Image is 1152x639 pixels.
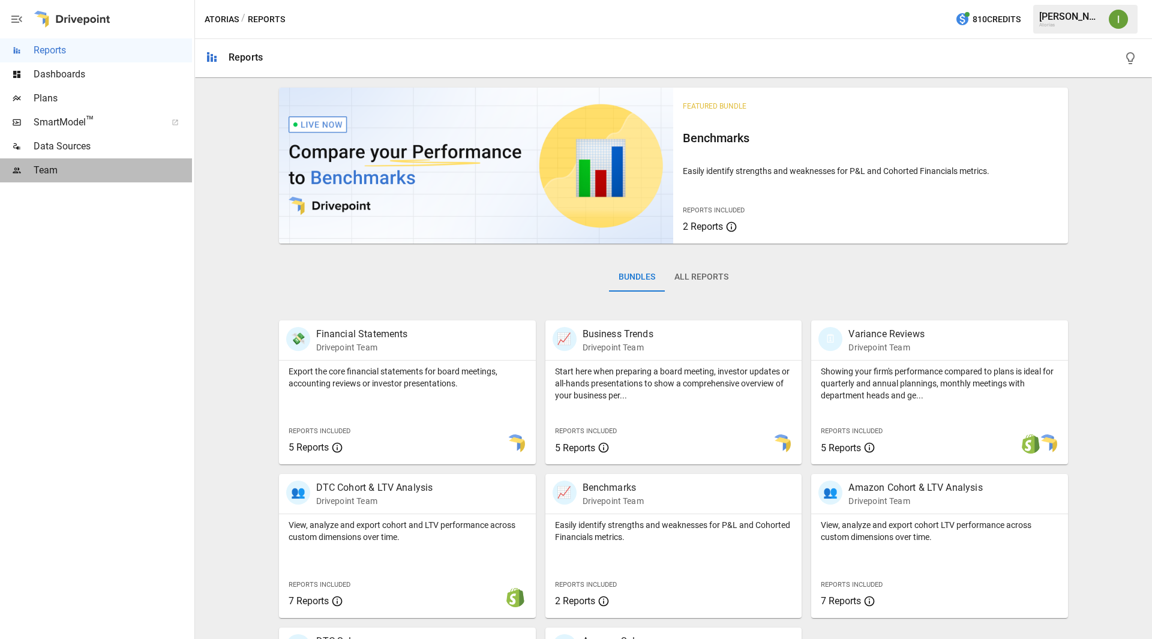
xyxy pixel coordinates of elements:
button: 810Credits [950,8,1025,31]
span: Plans [34,91,192,106]
span: Team [34,163,192,178]
button: Bundles [609,263,665,292]
span: Reports Included [555,581,617,589]
span: Reports Included [555,427,617,435]
p: Drivepoint Team [316,495,433,507]
button: Ivonne Vazquez [1102,2,1135,36]
div: 👥 [286,481,310,505]
p: Variance Reviews [848,327,924,341]
p: Drivepoint Team [583,341,653,353]
div: 🗓 [818,327,842,351]
span: Data Sources [34,139,192,154]
p: Drivepoint Team [583,495,644,507]
div: 👥 [818,481,842,505]
img: Ivonne Vazquez [1109,10,1128,29]
span: 5 Reports [555,442,595,454]
div: [PERSON_NAME] [1039,11,1102,22]
span: 5 Reports [289,442,329,453]
p: Drivepoint Team [316,341,408,353]
div: 💸 [286,327,310,351]
p: Drivepoint Team [848,341,924,353]
button: All Reports [665,263,738,292]
p: Showing your firm's performance compared to plans is ideal for quarterly and annual plannings, mo... [821,365,1058,401]
span: Reports Included [821,427,883,435]
span: 810 Credits [973,12,1021,27]
img: smart model [506,434,525,454]
p: Easily identify strengths and weaknesses for P&L and Cohorted Financials metrics. [555,519,793,543]
span: Reports Included [289,581,350,589]
span: ™ [86,113,94,128]
span: Reports Included [821,581,883,589]
span: Reports Included [683,206,745,214]
p: Export the core financial statements for board meetings, accounting reviews or investor presentat... [289,365,526,389]
p: Start here when preparing a board meeting, investor updates or all-hands presentations to show a ... [555,365,793,401]
p: View, analyze and export cohort and LTV performance across custom dimensions over time. [289,519,526,543]
img: smart model [772,434,791,454]
span: 7 Reports [821,595,861,607]
h6: Benchmarks [683,128,1058,148]
div: Reports [229,52,263,63]
p: View, analyze and export cohort LTV performance across custom dimensions over time. [821,519,1058,543]
span: Reports Included [289,427,350,435]
div: 📈 [553,481,577,505]
img: shopify [506,588,525,607]
p: Benchmarks [583,481,644,495]
img: shopify [1021,434,1040,454]
p: DTC Cohort & LTV Analysis [316,481,433,495]
div: 📈 [553,327,577,351]
span: Dashboards [34,67,192,82]
button: Atorias [205,12,239,27]
img: smart model [1038,434,1057,454]
span: 5 Reports [821,442,861,454]
p: Financial Statements [316,327,408,341]
span: Featured Bundle [683,102,746,110]
span: 2 Reports [683,221,723,232]
span: 7 Reports [289,595,329,607]
div: Atorias [1039,22,1102,28]
p: Easily identify strengths and weaknesses for P&L and Cohorted Financials metrics. [683,165,1058,177]
img: video thumbnail [279,88,674,244]
p: Amazon Cohort & LTV Analysis [848,481,982,495]
div: / [241,12,245,27]
span: SmartModel [34,115,158,130]
span: Reports [34,43,192,58]
p: Drivepoint Team [848,495,982,507]
p: Business Trends [583,327,653,341]
span: 2 Reports [555,595,595,607]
